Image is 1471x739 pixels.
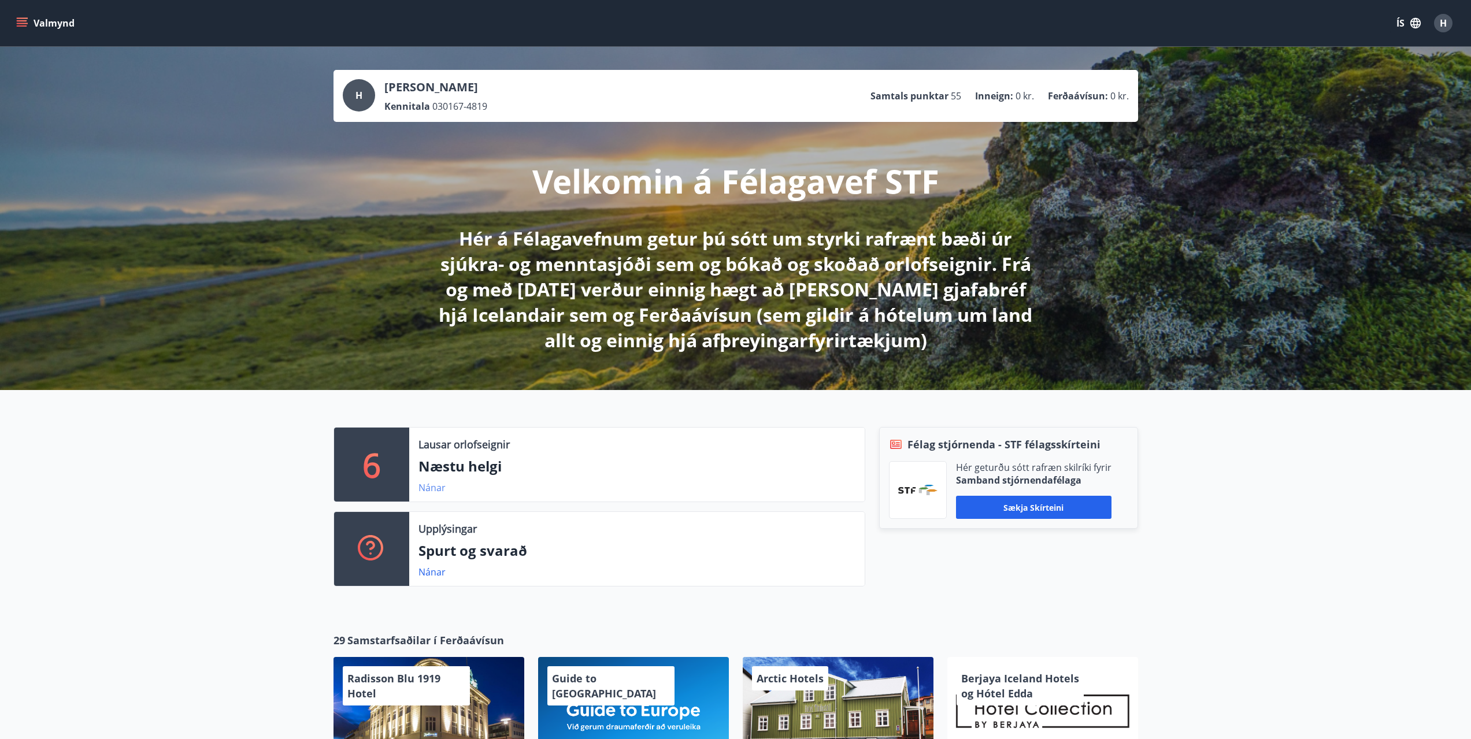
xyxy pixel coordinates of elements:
[418,481,446,494] a: Nánar
[956,461,1111,474] p: Hér geturðu sótt rafræn skilríki fyrir
[898,485,938,495] img: vjCaq2fThgY3EUYqSgpjEiBg6WP39ov69hlhuPVN.png
[975,90,1013,102] p: Inneign :
[418,456,855,476] p: Næstu helgi
[1016,90,1034,102] span: 0 kr.
[907,437,1101,452] span: Félag stjórnenda - STF félagsskírteini
[956,474,1111,487] p: Samband stjórnendafélaga
[384,79,487,95] p: [PERSON_NAME]
[532,159,939,203] p: Velkomin á Félagavef STF
[956,496,1111,519] button: Sækja skírteini
[431,226,1041,353] p: Hér á Félagavefnum getur þú sótt um styrki rafrænt bæði úr sjúkra- og menntasjóði sem og bókað og...
[757,671,824,685] span: Arctic Hotels
[1390,13,1427,34] button: ÍS
[418,541,855,560] p: Spurt og svarað
[384,100,430,113] p: Kennitala
[951,90,961,102] span: 55
[432,100,487,113] span: 030167-4819
[1048,90,1108,102] p: Ferðaávísun :
[334,633,345,648] span: 29
[418,437,510,452] p: Lausar orlofseignir
[1429,9,1457,37] button: H
[1110,90,1129,102] span: 0 kr.
[552,671,656,700] span: Guide to [GEOGRAPHIC_DATA]
[961,671,1079,700] span: Berjaya Iceland Hotels og Hótel Edda
[347,633,504,648] span: Samstarfsaðilar í Ferðaávísun
[14,13,79,34] button: menu
[362,443,381,487] p: 6
[418,566,446,578] a: Nánar
[1440,17,1447,29] span: H
[870,90,948,102] p: Samtals punktar
[418,521,477,536] p: Upplýsingar
[347,671,440,700] span: Radisson Blu 1919 Hotel
[355,89,362,102] span: H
